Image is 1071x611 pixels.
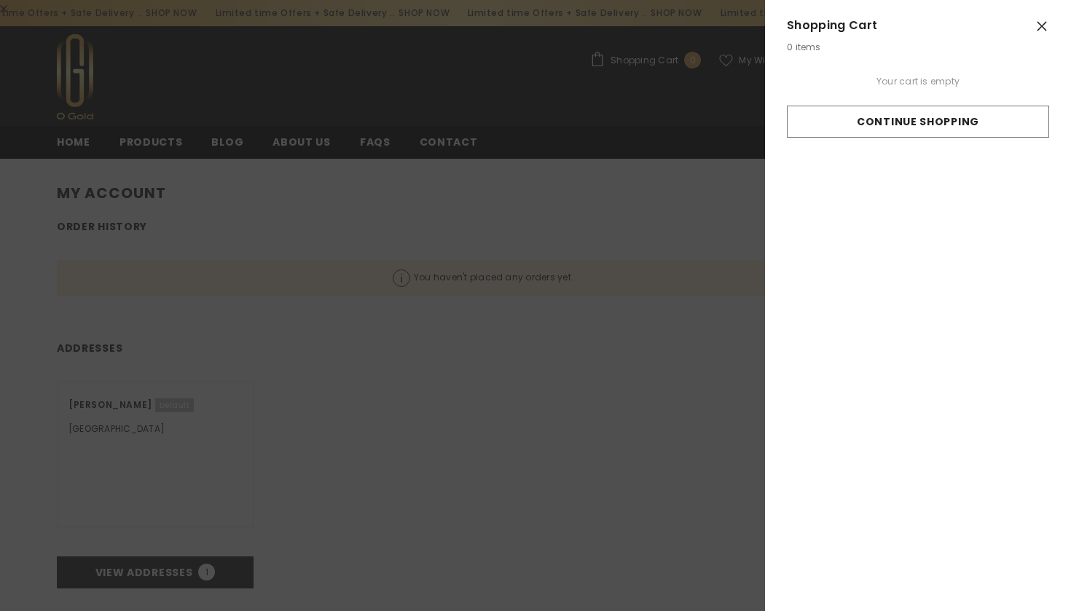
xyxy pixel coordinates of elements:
[787,106,1049,138] a: Continue Shopping
[876,75,960,87] span: Your cart is empty
[1027,12,1056,41] button: Close
[787,17,1049,33] span: Shopping Cart
[787,41,793,53] span: 0
[796,41,821,53] span: items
